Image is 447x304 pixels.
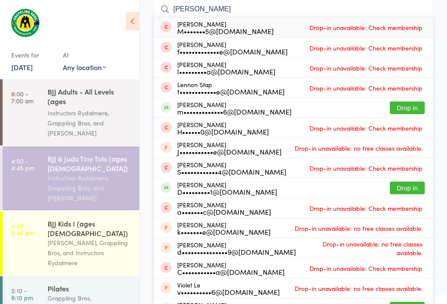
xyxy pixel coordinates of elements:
[307,81,425,95] span: Drop-in unavailable: Check membership
[3,211,139,275] a: 4:45 -5:45 pmBJJ Kids I (ages [DEMOGRAPHIC_DATA])[PERSON_NAME], Grappling Bros, and Instructors R...
[307,21,425,34] span: Drop-in unavailable: Check membership
[177,27,274,34] div: M•••••••5@[DOMAIN_NAME]
[307,41,425,54] span: Drop-in unavailable: Check membership
[307,262,425,275] span: Drop-in unavailable: Check membership
[177,221,271,235] div: [PERSON_NAME]
[177,261,285,275] div: [PERSON_NAME]
[177,141,282,155] div: [PERSON_NAME]
[177,41,288,55] div: [PERSON_NAME]
[63,62,106,72] div: Any location
[48,173,132,203] div: Instructors Rydalmere, Grappling Bros, and [PERSON_NAME]
[177,241,296,255] div: [PERSON_NAME]
[177,288,280,295] div: v••••••••••6@[DOMAIN_NAME]
[390,101,425,114] button: Drop in
[11,62,33,72] a: [DATE]
[48,238,132,268] div: [PERSON_NAME], Grappling Bros, and Instructors Rydalmere
[307,61,425,74] span: Drop-in unavailable: Check membership
[177,268,285,275] div: C•••••••••••a@[DOMAIN_NAME]
[11,222,34,236] time: 4:45 - 5:45 pm
[292,222,425,235] span: Drop-in unavailable: no free classes available.
[307,122,425,135] span: Drop-in unavailable: Check membership
[177,168,286,175] div: S••••••••••••4@[DOMAIN_NAME]
[11,48,54,62] div: Events for
[177,148,282,155] div: J•••••••••••e@[DOMAIN_NAME]
[48,219,132,238] div: BJJ Kids I (ages [DEMOGRAPHIC_DATA])
[390,182,425,194] button: Drop in
[48,87,132,108] div: BJJ Adults - All Levels (ages [DEMOGRAPHIC_DATA]+)
[11,287,33,301] time: 5:10 - 6:10 pm
[177,228,271,235] div: k•••••••e@[DOMAIN_NAME]
[177,81,285,95] div: Lennon Stap
[177,248,296,255] div: d•••••••••••••••9@[DOMAIN_NAME]
[296,237,425,259] span: Drop-in unavailable: no free classes available.
[11,90,34,104] time: 6:00 - 7:00 am
[3,146,139,210] a: 4:00 -4:45 pmBJJ & Judo Tiny Tots (ages [DEMOGRAPHIC_DATA])Instructors Rydalmere, Grappling Bros,...
[307,202,425,215] span: Drop-in unavailable: Check membership
[177,101,292,115] div: [PERSON_NAME]
[177,108,292,115] div: m•••••••••••••6@[DOMAIN_NAME]
[177,48,288,55] div: f•••••••••••••e@[DOMAIN_NAME]
[48,154,132,173] div: BJJ & Judo Tiny Tots (ages [DEMOGRAPHIC_DATA])
[307,162,425,175] span: Drop-in unavailable: Check membership
[292,142,425,155] span: Drop-in unavailable: no free classes available.
[177,188,277,195] div: D•••••••••1@[DOMAIN_NAME]
[177,208,271,215] div: a•••••••c@[DOMAIN_NAME]
[292,282,425,295] span: Drop-in unavailable: no free classes available.
[177,281,280,295] div: Violet Le
[177,20,274,34] div: [PERSON_NAME]
[177,121,269,135] div: [PERSON_NAME]
[177,88,285,95] div: t••••••••••••e@[DOMAIN_NAME]
[3,79,139,145] a: 6:00 -7:00 amBJJ Adults - All Levels (ages [DEMOGRAPHIC_DATA]+)Instructors Rydalmere, Grappling B...
[48,284,132,293] div: Pilates
[48,108,132,138] div: Instructors Rydalmere, Grappling Bros, and [PERSON_NAME]
[177,61,275,75] div: [PERSON_NAME]
[177,68,275,75] div: l•••••••••a@[DOMAIN_NAME]
[9,7,41,39] img: Grappling Bros Rydalmere
[177,201,271,215] div: [PERSON_NAME]
[63,48,106,62] div: At
[177,161,286,175] div: [PERSON_NAME]
[11,157,34,171] time: 4:00 - 4:45 pm
[177,181,277,195] div: [PERSON_NAME]
[177,128,269,135] div: H••••••0@[DOMAIN_NAME]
